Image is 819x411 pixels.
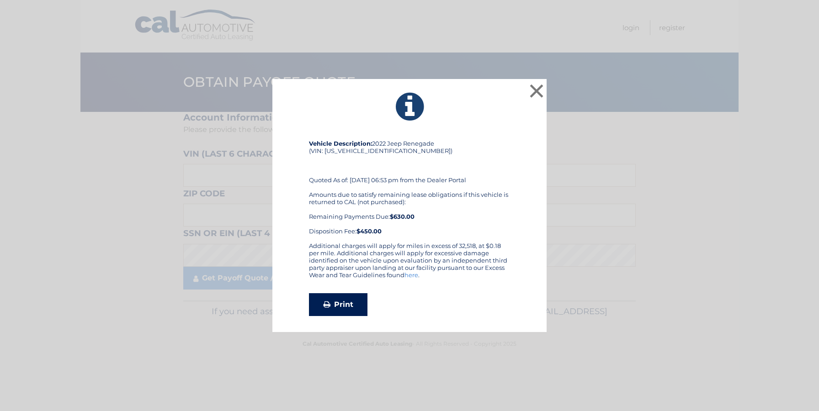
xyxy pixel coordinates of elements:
a: here [404,271,418,279]
div: 2022 Jeep Renegade (VIN: [US_VEHICLE_IDENTIFICATION_NUMBER]) Quoted As of: [DATE] 06:53 pm from t... [309,140,510,242]
div: Additional charges will apply for miles in excess of 32,518, at $0.18 per mile. Additional charge... [309,242,510,286]
button: × [527,82,546,100]
a: Print [309,293,367,316]
b: $630.00 [390,213,415,220]
div: Amounts due to satisfy remaining lease obligations if this vehicle is returned to CAL (not purcha... [309,191,510,235]
strong: Vehicle Description: [309,140,372,147]
strong: $450.00 [356,227,382,235]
